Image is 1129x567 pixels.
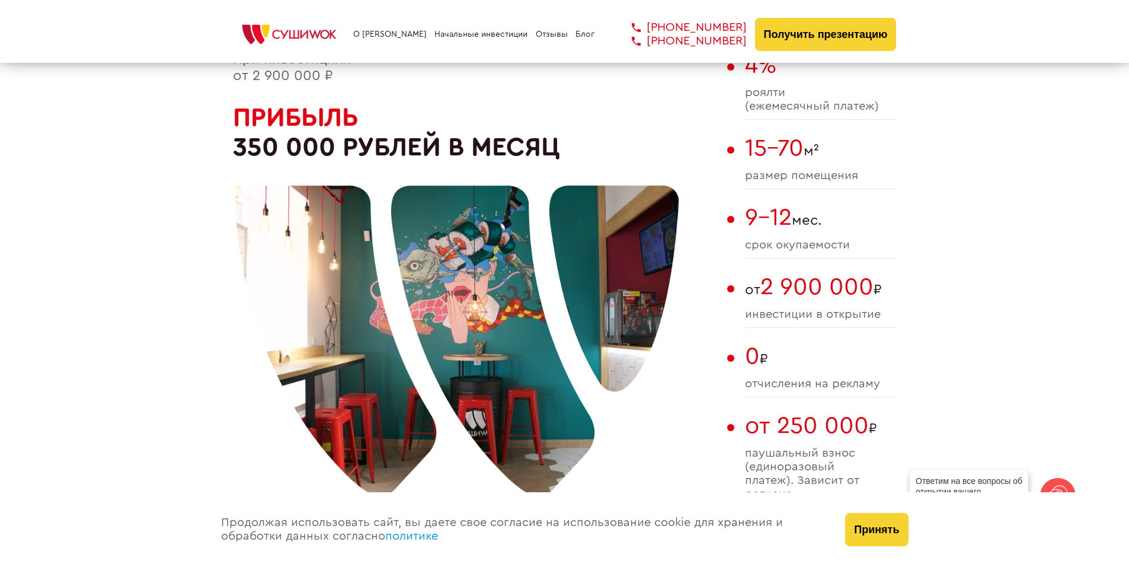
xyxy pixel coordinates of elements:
[745,447,897,501] span: паушальный взнос (единоразовый платеж). Зависит от региона
[434,30,527,39] a: Начальные инвестиции
[575,30,594,39] a: Блог
[745,53,776,77] span: 4%
[209,492,834,567] div: Продолжая использовать сайт, вы даете свое согласие на использование cookie для хранения и обрабо...
[745,86,897,113] span: роялти (ежемесячный платеж)
[760,275,874,299] span: 2 900 000
[910,470,1028,514] div: Ответим на все вопросы об открытии вашего [PERSON_NAME]!
[745,136,804,160] span: 15-70
[233,21,346,47] img: СУШИWOK
[233,103,721,163] h2: 350 000 рублей в месяц
[755,18,897,51] button: Получить презентацию
[745,273,897,301] span: от ₽
[385,530,438,542] a: политике
[614,21,747,34] a: [PHONE_NUMBER]
[233,104,359,130] span: Прибыль
[745,135,897,162] span: м²
[745,412,897,439] span: ₽
[745,308,897,321] span: инвестиции в открытие
[745,343,897,370] span: ₽
[745,204,897,231] span: мес.
[845,513,908,546] button: Принять
[614,34,747,48] a: [PHONE_NUMBER]
[745,238,897,252] span: cрок окупаемости
[745,206,792,230] span: 9-12
[536,30,568,39] a: Отзывы
[745,377,897,391] span: отчисления на рекламу
[745,169,897,183] span: размер помещения
[745,345,760,368] span: 0
[745,414,869,438] span: от 250 000
[353,30,427,39] a: О [PERSON_NAME]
